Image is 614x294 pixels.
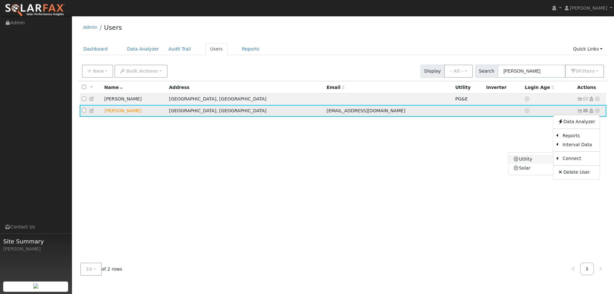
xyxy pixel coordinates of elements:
[104,24,122,31] a: Users
[102,93,167,105] td: [PERSON_NAME]
[164,43,196,55] a: Audit Trail
[525,96,531,101] a: No login access
[102,105,167,117] td: Lead
[553,168,600,177] a: Delete User
[580,263,594,275] a: 1
[579,68,595,74] span: Filter
[80,263,122,276] span: of 2 rows
[104,85,123,90] span: Name
[570,5,607,11] span: [PERSON_NAME]
[89,108,95,113] a: Edit User
[558,154,600,163] a: Connect
[80,263,102,276] button: 10
[588,108,594,113] a: Login As
[583,97,589,101] i: No email address
[327,85,344,90] span: Email
[588,96,594,101] a: Login As
[553,117,600,126] a: Data Analyzer
[3,237,68,246] span: Site Summary
[525,108,531,113] a: No login access
[126,68,158,74] span: Bulk Actions
[592,68,594,74] span: s
[525,85,554,90] span: Days since last login
[594,107,600,114] a: Other actions
[327,108,405,113] span: [EMAIL_ADDRESS][DOMAIN_NAME]
[475,65,498,78] span: Search
[93,68,104,74] span: New
[33,283,38,289] img: retrieve
[509,155,553,164] a: Utility
[486,84,520,91] div: Inverter
[83,25,98,30] a: Admin
[122,43,164,55] a: Data Analyzer
[5,4,65,17] img: SolarFax
[577,96,583,101] a: Show Graph
[444,65,473,78] button: - All -
[577,108,583,113] a: Not connected
[89,96,95,101] a: Edit User
[558,131,600,140] a: Reports
[583,107,589,114] a: ykutsenko@gmail.com
[86,266,92,272] span: 10
[237,43,264,55] a: Reports
[498,65,565,78] input: Search
[114,65,167,78] button: Bulk Actions
[79,43,113,55] a: Dashboard
[577,84,604,91] div: Actions
[558,140,600,149] a: Interval Data
[205,43,228,55] a: Users
[565,65,604,78] button: 0Filters
[455,84,482,91] div: Utility
[509,164,553,173] a: Solar
[169,84,322,91] div: Address
[421,65,445,78] span: Display
[568,43,607,55] a: Quick Links
[455,96,468,101] span: PG&E
[3,246,68,252] div: [PERSON_NAME]
[167,105,324,117] td: [GEOGRAPHIC_DATA], [GEOGRAPHIC_DATA]
[167,93,324,105] td: [GEOGRAPHIC_DATA], [GEOGRAPHIC_DATA]
[82,65,114,78] button: New
[594,96,600,102] a: Other actions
